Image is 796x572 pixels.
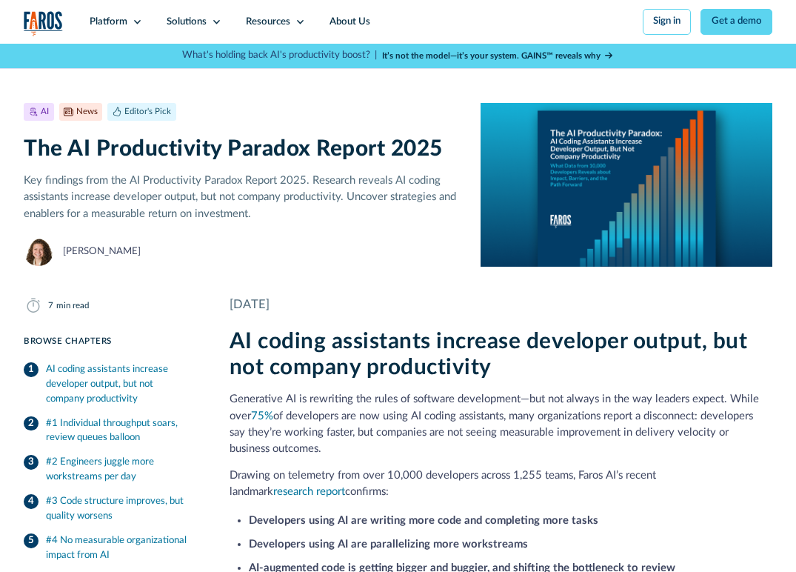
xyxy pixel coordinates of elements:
[63,245,141,259] div: [PERSON_NAME]
[48,299,53,312] div: 7
[46,362,200,406] div: AI coding assistants increase developer output, but not company productivity
[382,50,614,62] a: It’s not the model—it’s your system. GAINS™ reveals why
[24,11,63,36] a: home
[24,450,200,490] a: #2 Engineers juggle more workstreams per day
[24,490,200,529] a: #3 Code structure improves, but quality worsens
[230,468,772,501] p: Drawing on telemetry from over 10,000 developers across 1,255 teams, Faros AI’s recent landmark c...
[41,105,49,118] div: AI
[167,15,207,30] div: Solutions
[56,299,89,312] div: min read
[46,494,200,524] div: #3 Code structure improves, but quality worsens
[382,52,601,60] strong: It’s not the model—it’s your system. GAINS™ reveals why
[46,533,200,563] div: #4 No measurable organizational impact from AI
[24,173,461,222] p: Key findings from the AI Productivity Paradox Report 2025. Research reveals AI coding assistants ...
[481,103,772,267] img: A report cover on a blue background. The cover reads:The AI Productivity Paradox: AI Coding Assis...
[249,539,528,550] strong: Developers using AI are parallelizing more workstreams
[124,105,171,118] div: Editor's Pick
[24,11,63,36] img: Logo of the analytics and reporting company Faros.
[230,329,772,382] h2: AI coding assistants increase developer output, but not company productivity
[251,410,273,422] a: 75%
[24,411,200,450] a: #1 Individual throughput soars, review queues balloon
[90,15,127,30] div: Platform
[76,105,98,118] div: News
[24,335,200,347] div: Browse Chapters
[46,455,200,485] div: #2 Engineers juggle more workstreams per day
[182,48,377,63] p: What's holding back AI's productivity boost? |
[24,528,200,568] a: #4 No measurable organizational impact from AI
[24,357,200,411] a: AI coding assistants increase developer output, but not company productivity
[700,9,772,35] a: Get a demo
[46,416,200,446] div: #1 Individual throughput soars, review queues balloon
[230,391,772,457] p: Generative AI is rewriting the rules of software development—but not always in the way leaders ex...
[249,515,598,526] strong: Developers using AI are writing more code and completing more tasks
[246,15,290,30] div: Resources
[24,237,53,267] img: Neely Dunlap
[643,9,691,35] a: Sign in
[230,296,772,314] div: [DATE]
[273,486,345,497] a: research report
[24,136,461,163] h1: The AI Productivity Paradox Report 2025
